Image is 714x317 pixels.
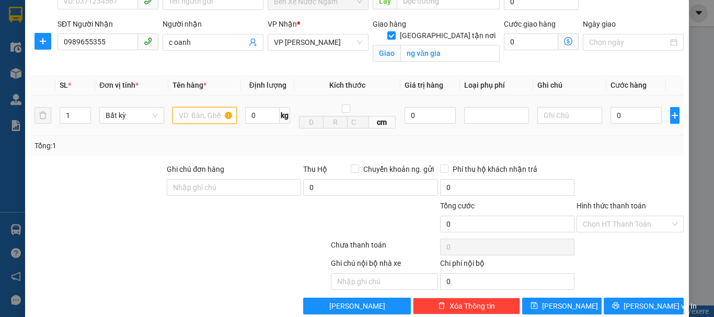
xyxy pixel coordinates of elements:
span: delete [438,302,445,310]
img: logo.jpg [13,13,65,65]
button: plus [34,33,51,50]
span: VP Hà Tĩnh [274,34,362,50]
li: Số [GEOGRAPHIC_DATA][PERSON_NAME], P. [GEOGRAPHIC_DATA] [98,26,437,39]
button: plus [670,107,680,124]
input: Ngày giao [589,37,668,48]
span: Định lượng [249,81,286,89]
input: Nhập ghi chú [331,273,438,290]
span: Kích thước [329,81,365,89]
button: [PERSON_NAME] [303,298,410,314]
span: user-add [249,38,257,46]
span: [GEOGRAPHIC_DATA] tận nơi [396,30,500,41]
div: Chưa thanh toán [330,239,439,257]
span: plus [671,111,679,120]
span: printer [612,302,619,310]
div: Ghi chú nội bộ nhà xe [331,257,438,273]
span: dollar-circle [564,37,572,45]
div: Tổng: 1 [34,140,277,151]
span: Giao hàng [373,20,406,28]
input: VD: Bàn, Ghế [172,107,237,124]
button: printer[PERSON_NAME] và In [604,298,684,314]
input: R [323,116,348,128]
input: Ghi Chú [537,107,602,124]
span: VP Nhận [268,20,297,28]
span: Xóa Thông tin [450,300,495,312]
span: kg [280,107,290,124]
th: Ghi chú [533,75,606,96]
span: Tổng cước [440,202,475,210]
label: Hình thức thanh toán [577,202,646,210]
label: Cước giao hàng [504,20,556,28]
span: Tên hàng [172,81,206,89]
input: C [347,116,369,128]
li: Hotline: 0981127575, 0981347575, 19009067 [98,39,437,52]
span: [PERSON_NAME] [542,300,598,312]
div: Chi phí nội bộ [440,257,574,273]
span: Thu Hộ [303,165,327,173]
span: Chuyển khoản ng. gửi [359,163,438,175]
span: plus [35,37,51,45]
span: save [531,302,538,310]
div: SĐT Người Nhận [57,18,158,30]
span: Cước hàng [611,81,647,89]
button: save[PERSON_NAME] [522,298,602,314]
label: Ngày giao [583,20,616,28]
b: GỬI : Bến Xe Nước Ngầm [13,76,177,93]
span: Giao [373,45,400,62]
span: cm [369,116,396,128]
input: 0 [405,107,456,124]
span: Bất kỳ [106,108,158,123]
span: SL [60,81,68,89]
div: Người nhận [163,18,263,30]
input: Cước giao hàng [504,33,558,50]
th: Loại phụ phí [460,75,533,96]
button: deleteXóa Thông tin [413,298,520,314]
span: Phí thu hộ khách nhận trả [448,163,542,175]
span: [PERSON_NAME] và In [624,300,697,312]
span: [PERSON_NAME] [329,300,385,312]
input: Giao tận nơi [400,45,500,62]
input: Ghi chú đơn hàng [167,179,301,196]
input: D [299,116,324,128]
span: Giá trị hàng [405,81,443,89]
span: phone [144,37,152,45]
span: Đơn vị tính [99,81,139,89]
label: Ghi chú đơn hàng [167,165,224,173]
button: delete [34,107,51,124]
